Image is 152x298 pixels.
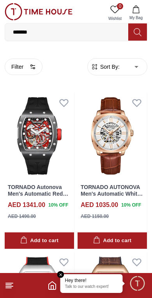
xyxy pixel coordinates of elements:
[91,63,120,71] button: Sort By:
[48,202,68,209] span: 10 % OFF
[8,213,36,220] div: AED 1490.00
[117,3,123,9] span: 0
[126,15,146,21] span: My Bag
[105,3,125,23] a: 0Wishlist
[121,202,141,209] span: 10 % OFF
[65,277,118,284] div: Hey there!
[5,59,42,75] button: Filter
[57,271,64,278] em: Close tooltip
[78,232,147,249] button: Add to cart
[20,236,58,245] div: Add to cart
[5,93,74,179] img: TORNADO Autonova Men's Automatic Red Dial Watch - T24302-XSBB
[81,184,143,210] a: TORNADO AUTONOVA Men's Automatic White Dial Dial Watch - T7316-RLDW
[8,184,68,210] a: TORNADO Autonova Men's Automatic Red Dial Watch - T24302-XSBB
[48,281,57,290] a: Home
[129,275,146,292] div: Chat Widget
[5,3,72,20] img: ...
[81,200,118,210] h4: AED 1035.00
[105,16,125,21] span: Wishlist
[8,200,45,210] h4: AED 1341.00
[5,232,74,249] button: Add to cart
[65,284,118,290] p: Talk to our watch expert!
[81,213,109,220] div: AED 1150.00
[78,93,147,179] img: TORNADO AUTONOVA Men's Automatic White Dial Dial Watch - T7316-RLDW
[93,236,131,245] div: Add to cart
[125,3,147,23] button: My Bag
[99,63,120,71] span: Sort By:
